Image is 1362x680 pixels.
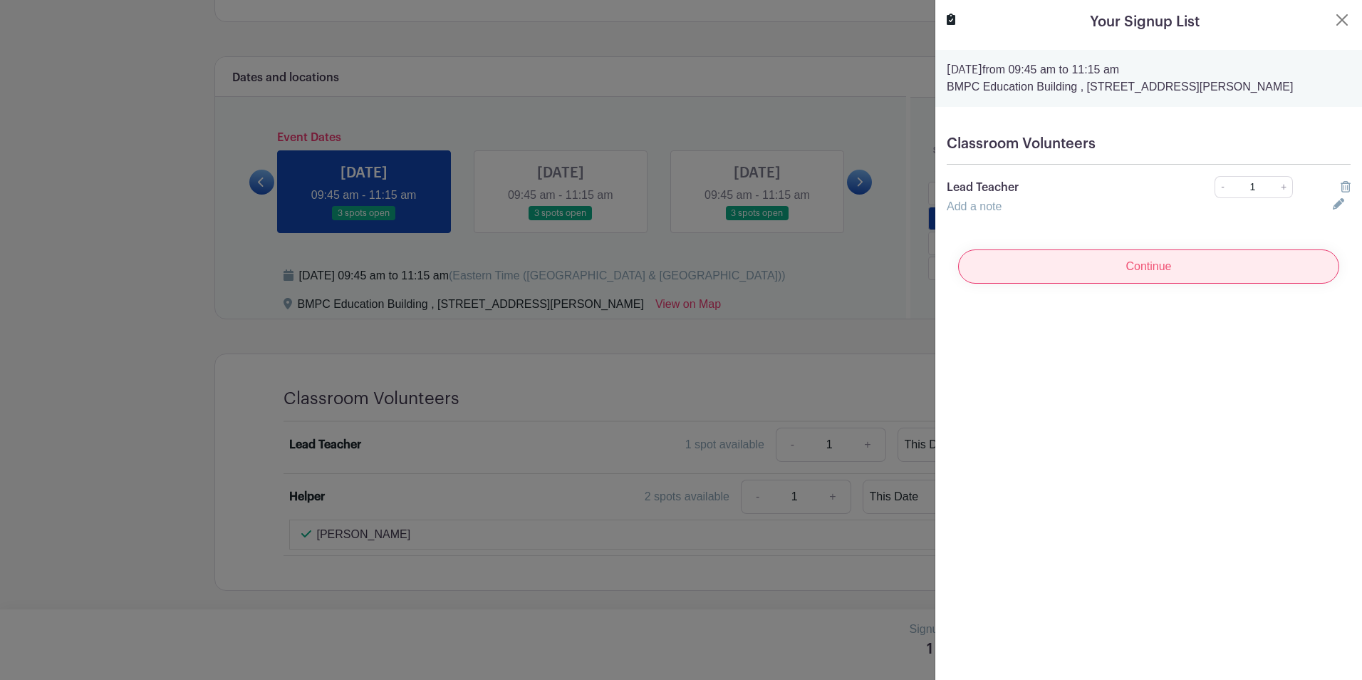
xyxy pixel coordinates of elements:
strong: [DATE] [947,64,982,76]
h5: Classroom Volunteers [947,135,1351,153]
p: from 09:45 am to 11:15 am [947,61,1351,78]
button: Close [1334,11,1351,29]
a: + [1275,176,1293,198]
p: Lead Teacher [947,179,1175,196]
h5: Your Signup List [1090,11,1200,33]
a: - [1215,176,1230,198]
input: Continue [958,249,1339,284]
a: Add a note [947,200,1002,212]
p: BMPC Education Building , [STREET_ADDRESS][PERSON_NAME] [947,78,1351,96]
